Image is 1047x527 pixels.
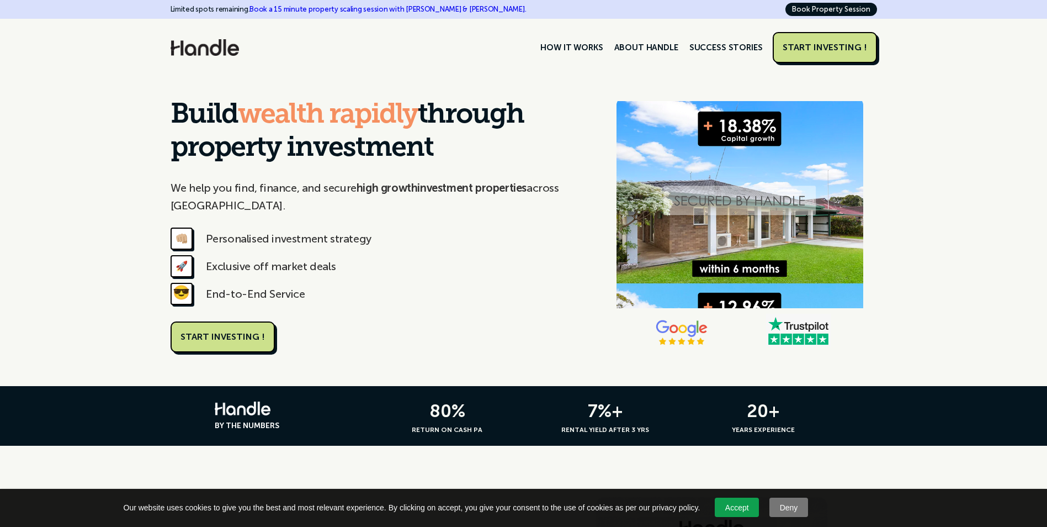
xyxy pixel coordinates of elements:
[206,257,336,275] div: Exclusive off market deals
[609,38,684,57] a: ABOUT HANDLE
[531,425,681,435] h6: RENTAL YIELD AFTER 3 YRS
[124,502,700,513] span: Our website uses cookies to give you the best and most relevant experience. By clicking on accept...
[689,403,838,419] h3: 20+
[171,322,275,352] a: START INVESTING !
[171,179,581,214] p: We help you find, finance, and secure across [GEOGRAPHIC_DATA].
[206,285,305,303] div: End-to-End Service
[238,102,418,130] span: wealth rapidly
[171,228,193,250] div: 👊🏼
[769,498,808,517] a: Deny
[715,498,759,517] a: Accept
[171,99,581,166] h1: Build through property investment
[531,403,681,419] h3: 7%+
[171,255,193,277] div: 🚀
[171,3,527,15] div: Limited spots remaining.
[773,32,877,63] a: START INVESTING !
[535,38,608,57] a: HOW IT WORKS
[249,5,526,13] a: Book a 15 minute property scaling session with [PERSON_NAME] & [PERSON_NAME].
[215,421,364,431] h6: BY THE NUMBERS
[783,42,867,53] div: START INVESTING !
[206,230,371,247] div: Personalised investment strategy
[417,181,527,194] strong: investment properties
[684,38,768,57] a: SUCCESS STORIES
[689,425,838,435] h6: YEARS EXPERIENCE
[357,181,418,194] strong: high growth
[373,425,522,435] h6: RETURN ON CASH PA
[785,3,877,16] a: Book Property Session
[173,288,190,299] strong: 😎
[373,403,522,419] h3: 80%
